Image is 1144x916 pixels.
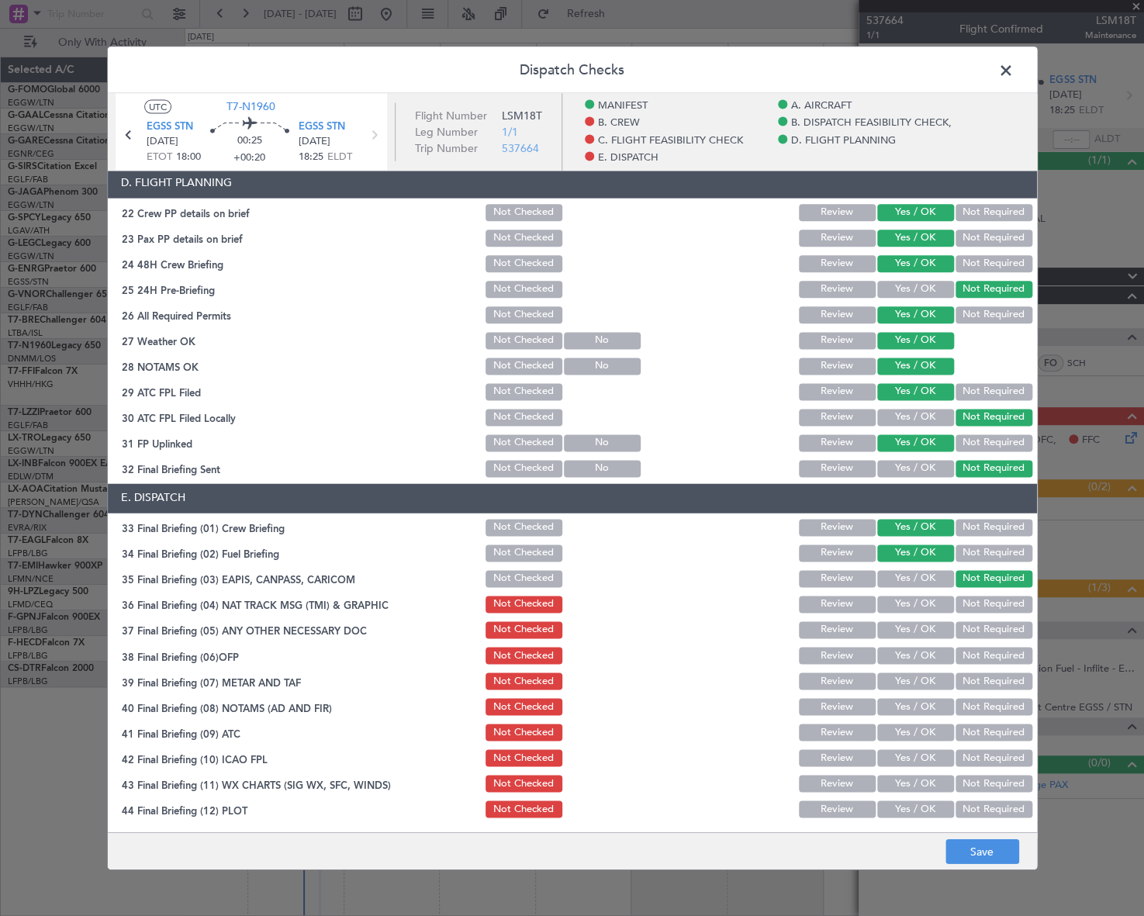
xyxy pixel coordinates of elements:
button: Review [799,204,876,221]
button: Yes / OK [877,255,954,272]
button: Review [799,383,876,400]
button: Yes / OK [877,230,954,247]
button: Review [799,775,876,792]
button: Review [799,306,876,323]
button: Not Required [956,749,1032,766]
button: Yes / OK [877,570,954,587]
button: Yes / OK [877,749,954,766]
button: Review [799,544,876,562]
button: Not Required [956,383,1032,400]
button: Review [799,460,876,477]
button: Not Required [956,698,1032,715]
button: Not Required [956,544,1032,562]
button: Review [799,230,876,247]
button: Yes / OK [877,724,954,741]
button: Yes / OK [877,358,954,375]
button: Save [945,839,1019,864]
button: Yes / OK [877,383,954,400]
button: Yes / OK [877,621,954,638]
button: Review [799,647,876,664]
button: Not Required [956,434,1032,451]
button: Yes / OK [877,800,954,817]
button: Not Required [956,570,1032,587]
button: Review [799,698,876,715]
button: Review [799,255,876,272]
button: Yes / OK [877,281,954,298]
button: Not Required [956,775,1032,792]
button: Review [799,596,876,613]
button: Yes / OK [877,647,954,664]
button: Yes / OK [877,204,954,221]
button: Not Required [956,460,1032,477]
button: Not Required [956,800,1032,817]
button: Yes / OK [877,306,954,323]
button: Review [799,800,876,817]
button: Yes / OK [877,672,954,690]
button: Review [799,749,876,766]
button: Yes / OK [877,596,954,613]
button: Not Required [956,230,1032,247]
button: Yes / OK [877,698,954,715]
button: Review [799,519,876,536]
button: Review [799,672,876,690]
button: Review [799,332,876,349]
button: Yes / OK [877,409,954,426]
button: Yes / OK [877,775,954,792]
button: Yes / OK [877,460,954,477]
button: Not Required [956,255,1032,272]
button: Not Required [956,596,1032,613]
button: Not Required [956,306,1032,323]
button: Not Required [956,519,1032,536]
button: Not Required [956,647,1032,664]
button: Not Required [956,621,1032,638]
button: Yes / OK [877,332,954,349]
span: D. FLIGHT PLANNING [791,133,896,148]
button: Review [799,358,876,375]
button: Review [799,434,876,451]
button: Review [799,621,876,638]
button: Not Required [956,281,1032,298]
button: Review [799,570,876,587]
button: Review [799,281,876,298]
header: Dispatch Checks [108,47,1037,93]
button: Yes / OK [877,519,954,536]
button: Review [799,724,876,741]
button: Not Required [956,672,1032,690]
button: Review [799,409,876,426]
button: Not Required [956,724,1032,741]
button: Not Required [956,204,1032,221]
span: B. DISPATCH FEASIBILITY CHECK, [791,116,952,131]
button: Not Required [956,409,1032,426]
button: Yes / OK [877,434,954,451]
button: Yes / OK [877,544,954,562]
